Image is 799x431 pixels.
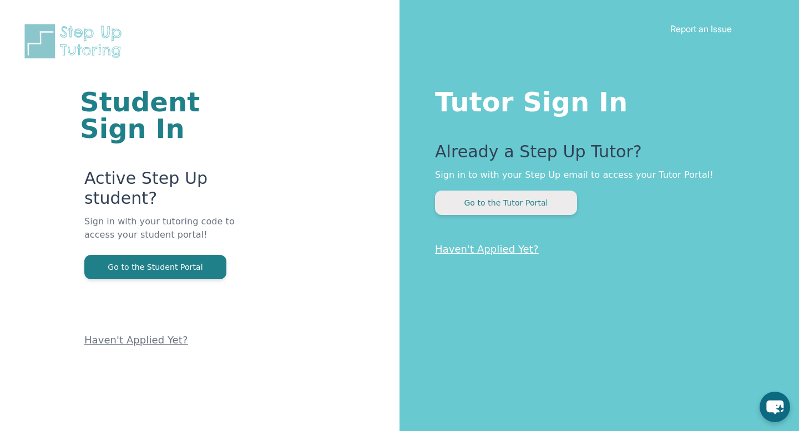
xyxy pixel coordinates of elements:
[84,255,226,279] button: Go to the Student Portal
[84,261,226,272] a: Go to the Student Portal
[435,142,755,168] p: Already a Step Up Tutor?
[435,168,755,182] p: Sign in to with your Step Up email to access your Tutor Portal!
[84,215,266,255] p: Sign in with your tutoring code to access your student portal!
[435,197,577,208] a: Go to the Tutor Portal
[435,243,539,255] a: Haven't Applied Yet?
[84,168,266,215] p: Active Step Up student?
[435,84,755,115] h1: Tutor Sign In
[84,334,188,346] a: Haven't Applied Yet?
[435,191,577,215] button: Go to the Tutor Portal
[670,23,732,34] a: Report an Issue
[760,392,790,422] button: chat-button
[80,89,266,142] h1: Student Sign In
[22,22,129,60] img: Step Up Tutoring horizontal logo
